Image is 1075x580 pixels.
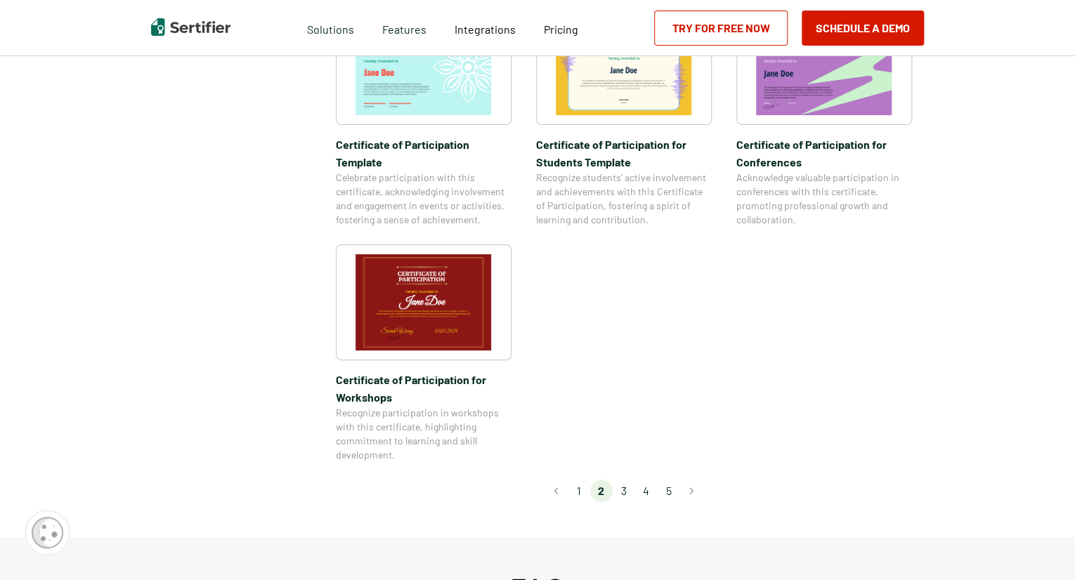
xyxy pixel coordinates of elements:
span: Certificate of Participation for Students​ Template [536,136,712,171]
a: Certificate of Participation for Students​ TemplateCertificate of Participation for Students​ Tem... [536,9,712,227]
span: Integrations [455,22,516,36]
span: Certificate of Participation Template [336,136,512,171]
a: Certificate of Participation TemplateCertificate of Participation TemplateCelebrate participation... [336,9,512,227]
a: Certificate of Participation​ for WorkshopsCertificate of Participation​ for WorkshopsRecognize p... [336,244,512,462]
li: page 4 [635,480,658,502]
li: page 5 [658,480,680,502]
iframe: Chat Widget [1005,513,1075,580]
button: Go to next page [680,480,703,502]
button: Go to previous page [545,480,568,502]
span: Celebrate participation with this certificate, acknowledging involvement and engagement in events... [336,171,512,227]
li: page 2 [590,480,613,502]
a: Pricing [544,19,578,37]
img: Certificate of Participation Template [356,19,492,115]
span: Certificate of Participation​ for Workshops [336,371,512,406]
span: Features [382,19,426,37]
img: Certificate of Participation​ for Workshops [356,254,492,350]
a: Try for Free Now [654,11,788,46]
a: Certificate of Participation for Conference​sCertificate of Participation for Conference​sAcknowl... [736,9,912,227]
img: Certificate of Participation for Conference​s [756,19,892,115]
span: Acknowledge valuable participation in conferences with this certificate, promoting professional g... [736,171,912,227]
span: Recognize participation in workshops with this certificate, highlighting commitment to learning a... [336,406,512,462]
li: page 1 [568,480,590,502]
span: Pricing [544,22,578,36]
button: Schedule a Demo [802,11,924,46]
li: page 3 [613,480,635,502]
span: Recognize students’ active involvement and achievements with this Certificate of Participation, f... [536,171,712,227]
img: Cookie Popup Icon [32,517,63,548]
a: Integrations [455,19,516,37]
span: Certificate of Participation for Conference​s [736,136,912,171]
img: Sertifier | Digital Credentialing Platform [151,18,230,36]
img: Certificate of Participation for Students​ Template [556,19,692,115]
span: Solutions [307,19,354,37]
